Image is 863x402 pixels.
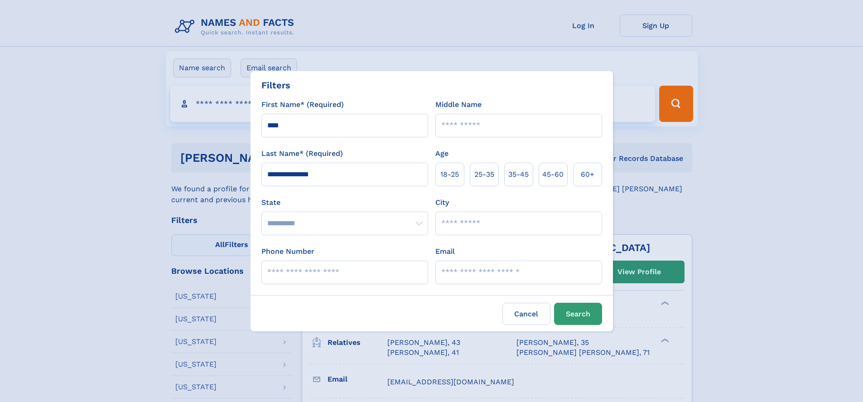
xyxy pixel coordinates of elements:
[542,169,564,180] span: 45‑60
[440,169,459,180] span: 18‑25
[261,148,343,159] label: Last Name* (Required)
[474,169,494,180] span: 25‑35
[435,197,449,208] label: City
[261,99,344,110] label: First Name* (Required)
[435,246,455,257] label: Email
[261,246,314,257] label: Phone Number
[581,169,594,180] span: 60+
[435,99,482,110] label: Middle Name
[261,78,290,92] div: Filters
[508,169,529,180] span: 35‑45
[502,303,550,325] label: Cancel
[261,197,428,208] label: State
[435,148,448,159] label: Age
[554,303,602,325] button: Search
